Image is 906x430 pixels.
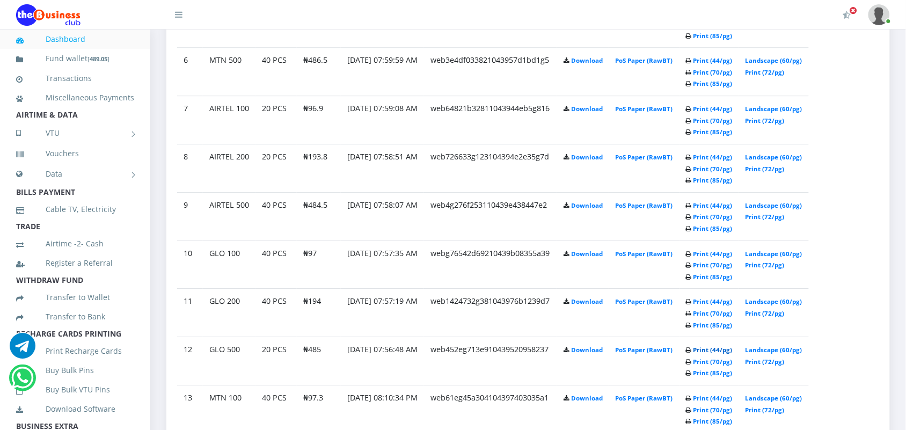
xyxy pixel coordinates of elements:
a: Print (70/pg) [693,165,733,173]
a: Print (70/pg) [693,309,733,317]
a: Landscape (60/pg) [746,105,802,113]
a: Print (44/pg) [693,250,733,258]
td: 20 PCS [255,337,297,385]
a: Download [571,201,603,209]
td: 10 [177,240,203,289]
td: ₦194 [297,289,341,337]
td: [DATE] 07:59:59 AM [341,48,424,96]
a: Download Software [16,397,134,421]
a: Print (85/pg) [693,128,733,136]
a: Cable TV, Electricity [16,197,134,222]
td: web452eg713e910439520958237 [424,337,557,385]
a: Transfer to Wallet [16,285,134,310]
a: Print (85/pg) [693,224,733,232]
td: ₦96.9 [297,96,341,144]
a: Transfer to Bank [16,304,134,329]
a: Download [571,56,603,64]
td: 7 [177,96,203,144]
td: GLO 500 [203,337,255,385]
td: ₦485 [297,337,341,385]
a: Print (44/pg) [693,394,733,402]
a: Buy Bulk VTU Pins [16,377,134,402]
td: 9 [177,192,203,240]
td: 12 [177,337,203,385]
a: Transactions [16,66,134,91]
a: PoS Paper (RawBT) [616,201,673,209]
td: AIRTEL 100 [203,96,255,144]
a: Print (72/pg) [746,68,785,76]
a: Buy Bulk Pins [16,358,134,383]
span: Activate Your Membership [850,6,858,14]
a: Download [571,250,603,258]
a: Landscape (60/pg) [746,394,802,402]
a: Print (70/pg) [693,213,733,221]
a: Print (70/pg) [693,358,733,366]
a: Print (85/pg) [693,176,733,184]
a: PoS Paper (RawBT) [616,297,673,305]
td: GLO 100 [203,240,255,289]
td: web1424732g381043976b1239d7 [424,289,557,337]
a: PoS Paper (RawBT) [616,346,673,354]
a: Download [571,394,603,402]
a: Print (72/pg) [746,358,785,366]
a: Print (70/pg) [693,68,733,76]
a: Landscape (60/pg) [746,56,802,64]
a: Landscape (60/pg) [746,346,802,354]
td: web64821b32811043944eb5g816 [424,96,557,144]
td: web3e4df033821043957d1bd1g5 [424,48,557,96]
td: ₦193.8 [297,144,341,192]
td: [DATE] 07:57:35 AM [341,240,424,289]
a: Print (72/pg) [746,309,785,317]
a: PoS Paper (RawBT) [616,394,673,402]
a: Print (44/pg) [693,201,733,209]
a: Chat for support [10,341,35,359]
td: 40 PCS [255,240,297,289]
a: Print (72/pg) [746,406,785,414]
td: AIRTEL 200 [203,144,255,192]
small: [ ] [87,55,109,63]
td: [DATE] 07:57:19 AM [341,289,424,337]
a: Register a Referral [16,251,134,275]
td: 20 PCS [255,96,297,144]
td: 40 PCS [255,192,297,240]
td: AIRTEL 500 [203,192,255,240]
a: Print (85/pg) [693,369,733,377]
a: PoS Paper (RawBT) [616,153,673,161]
a: Print (72/pg) [746,213,785,221]
b: 489.05 [90,55,107,63]
a: Print (85/pg) [693,273,733,281]
a: Chat for support [11,373,33,391]
a: Miscellaneous Payments [16,85,134,110]
td: 40 PCS [255,289,297,337]
a: Print (44/pg) [693,297,733,305]
td: MTN 500 [203,48,255,96]
a: Fund wallet[489.05] [16,46,134,71]
a: Print (70/pg) [693,406,733,414]
a: Print (70/pg) [693,261,733,269]
a: Download [571,153,603,161]
a: Landscape (60/pg) [746,153,802,161]
a: Download [571,346,603,354]
a: Landscape (60/pg) [746,297,802,305]
a: Print (85/pg) [693,417,733,425]
a: Vouchers [16,141,134,166]
a: Download [571,297,603,305]
a: Landscape (60/pg) [746,250,802,258]
a: Data [16,161,134,187]
a: PoS Paper (RawBT) [616,250,673,258]
td: 40 PCS [255,48,297,96]
td: 20 PCS [255,144,297,192]
img: User [868,4,890,25]
a: Download [571,105,603,113]
td: [DATE] 07:58:51 AM [341,144,424,192]
a: Print (44/pg) [693,346,733,354]
td: webg76542d69210439b08355a39 [424,240,557,289]
td: [DATE] 07:58:07 AM [341,192,424,240]
a: Print (85/pg) [693,32,733,40]
td: 8 [177,144,203,192]
td: [DATE] 07:56:48 AM [341,337,424,385]
a: Print (72/pg) [746,165,785,173]
a: Print (85/pg) [693,79,733,88]
td: ₦486.5 [297,48,341,96]
a: PoS Paper (RawBT) [616,56,673,64]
